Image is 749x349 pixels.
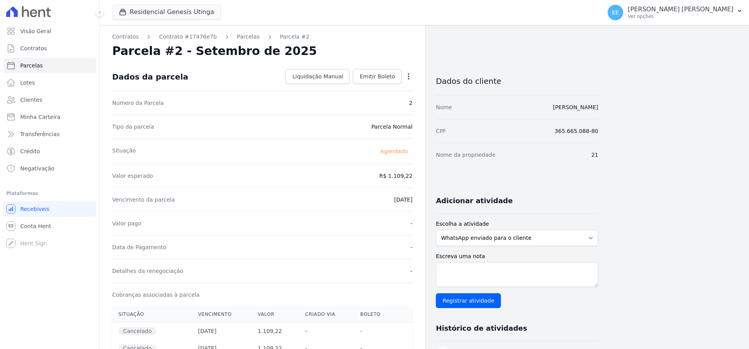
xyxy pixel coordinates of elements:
[20,147,40,155] span: Crédito
[436,324,527,333] h3: Histórico de atividades
[436,293,501,308] input: Registrar atividade
[118,327,156,335] span: Cancelado
[20,62,43,69] span: Parcelas
[591,151,598,159] dd: 21
[3,75,96,90] a: Lotes
[436,220,598,228] label: Escolha a atividade
[112,99,164,107] dt: Número da Parcela
[371,123,412,131] dd: Parcela Normal
[112,5,221,19] button: Residencial Genesis Utinga
[20,96,42,104] span: Clientes
[553,104,598,110] a: [PERSON_NAME]
[379,172,412,180] dd: R$ 1.109,22
[292,73,343,80] span: Liquidação Manual
[3,58,96,73] a: Parcelas
[286,69,350,84] a: Liquidação Manual
[409,99,412,107] dd: 2
[20,113,60,121] span: Minha Carteira
[112,33,139,41] a: Contratos
[360,73,395,80] span: Emitir Boleto
[112,147,136,156] dt: Situação
[436,196,513,206] h3: Adicionar atividade
[601,2,749,23] button: EE [PERSON_NAME] [PERSON_NAME] Ver opções
[3,161,96,176] a: Negativação
[628,5,733,13] p: [PERSON_NAME] [PERSON_NAME]
[20,222,51,230] span: Conta Hent
[20,205,49,213] span: Recebíveis
[436,103,452,111] dt: Nome
[237,33,260,41] a: Parcelas
[354,306,397,322] th: Boleto
[112,196,175,204] dt: Vencimento da parcela
[555,127,598,135] dd: 365.665.088-80
[112,267,183,275] dt: Detalhes da renegociação
[3,23,96,39] a: Visão Geral
[411,267,412,275] dd: -
[3,143,96,159] a: Crédito
[3,126,96,142] a: Transferências
[112,123,154,131] dt: Tipo da parcela
[299,306,354,322] th: Criado via
[354,322,397,340] th: -
[20,165,55,172] span: Negativação
[159,33,217,41] a: Contrato #17476e7b
[112,44,317,58] h2: Parcela #2 - Setembro de 2025
[192,306,251,322] th: Vencimento
[20,27,51,35] span: Visão Geral
[20,79,35,87] span: Lotes
[112,172,153,180] dt: Valor esperado
[112,33,412,41] nav: Breadcrumb
[112,220,141,227] dt: Valor pago
[3,109,96,125] a: Minha Carteira
[252,322,299,340] th: 1.109,22
[3,92,96,108] a: Clientes
[112,243,166,251] dt: Data de Pagamento
[299,322,354,340] th: -
[411,243,412,251] dd: -
[411,220,412,227] dd: -
[436,76,598,86] h3: Dados do cliente
[3,218,96,234] a: Conta Hent
[394,196,412,204] dd: [DATE]
[112,306,192,322] th: Situação
[280,33,310,41] a: Parcela #2
[436,127,446,135] dt: CPF
[436,252,598,260] label: Escreva uma nota
[3,201,96,217] a: Recebíveis
[3,41,96,56] a: Contratos
[192,322,251,340] th: [DATE]
[112,72,188,81] div: Dados da parcela
[628,13,733,19] p: Ver opções
[20,130,60,138] span: Transferências
[20,44,47,52] span: Contratos
[112,291,199,299] dt: Cobranças associadas à parcela
[436,151,495,159] dt: Nome da propriedade
[612,10,619,15] span: EE
[353,69,402,84] a: Emitir Boleto
[375,147,412,156] span: Agendado
[6,189,93,198] div: Plataformas
[252,306,299,322] th: Valor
